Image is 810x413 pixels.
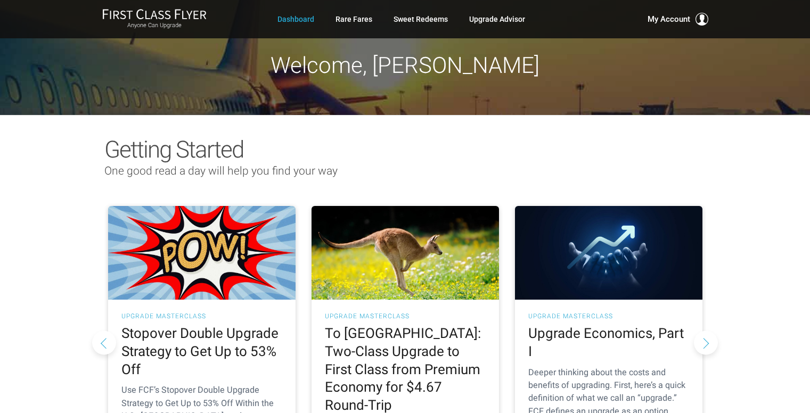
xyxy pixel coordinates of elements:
h2: Upgrade Economics, Part I [528,325,689,361]
h3: UPGRADE MASTERCLASS [528,313,689,319]
span: Getting Started [104,136,243,163]
a: Dashboard [277,10,314,29]
a: Rare Fares [336,10,372,29]
h3: UPGRADE MASTERCLASS [121,313,282,319]
a: Upgrade Advisor [469,10,525,29]
button: Next slide [694,331,718,354]
small: Anyone Can Upgrade [102,22,207,29]
button: Previous slide [92,331,116,354]
span: One good read a day will help you find your way [104,164,338,177]
button: My Account [648,13,708,26]
h2: Stopover Double Upgrade Strategy to Get Up to 53% Off [121,325,282,378]
a: Sweet Redeems [394,10,448,29]
h3: UPGRADE MASTERCLASS [325,313,486,319]
img: First Class Flyer [102,9,207,20]
span: My Account [648,13,690,26]
a: First Class FlyerAnyone Can Upgrade [102,9,207,30]
span: Welcome, [PERSON_NAME] [271,52,539,78]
